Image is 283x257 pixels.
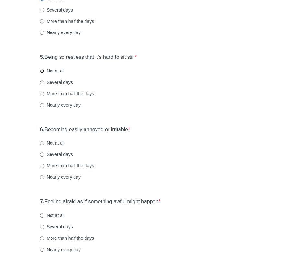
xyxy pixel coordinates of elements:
input: More than half the days [40,164,44,168]
input: Nearly every day [40,175,44,180]
input: Not at all [40,214,44,218]
strong: 7. [40,199,44,205]
input: Nearly every day [40,248,44,252]
input: Not at all [40,141,44,146]
input: Not at all [40,69,44,73]
label: Not at all [40,212,64,219]
label: Nearly every day [40,174,81,181]
label: More than half the days [40,235,94,242]
label: Not at all [40,140,64,147]
label: Several days [40,151,73,158]
input: More than half the days [40,237,44,241]
label: More than half the days [40,163,94,169]
label: More than half the days [40,18,94,25]
label: Nearly every day [40,30,81,36]
label: Not at all [40,68,64,74]
input: Several days [40,225,44,229]
input: More than half the days [40,92,44,96]
strong: 5. [40,55,44,60]
strong: 6. [40,127,44,133]
label: Several days [40,224,73,230]
input: Several days [40,153,44,157]
input: Several days [40,81,44,85]
input: More than half the days [40,19,44,24]
label: Being so restless that it's hard to sit still [40,54,137,61]
input: Nearly every day [40,31,44,35]
label: Several days [40,7,73,13]
label: Nearly every day [40,102,81,109]
label: Becoming easily annoyed or irritable [40,126,130,134]
input: Several days [40,8,44,12]
label: Nearly every day [40,247,81,253]
input: Nearly every day [40,103,44,108]
label: More than half the days [40,91,94,97]
label: Feeling afraid as if something awful might happen [40,199,161,206]
label: Several days [40,79,73,86]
